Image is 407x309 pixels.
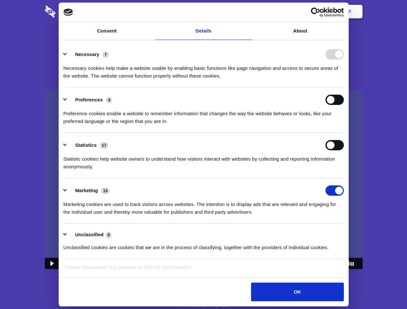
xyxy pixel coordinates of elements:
a: Login [292,2,320,22]
button: OK [251,283,344,301]
label: Necessary [75,51,99,57]
div: Cookie declaration last updated on [DATE] by [60,264,347,276]
label: Statistics [75,142,97,148]
span: 13 [101,188,110,194]
a: Cookiebot [167,265,191,270]
div: Statistic cookies help website owners to understand how visitors interact with websites by collec... [63,150,344,171]
div: Necessary cookies help make a website usable by enabling basic functions like page navigation and... [63,60,344,80]
span: 4 [106,232,112,238]
h4: Auto-redaction of sensitive data, encrypted data sharing and self-destructing private chats. Shar... [45,59,363,80]
div: Marketing cookies are used to track visitors across websites. The intention is to display ads tha... [63,196,344,216]
a: Details [155,22,252,40]
button: Preferences (4) [63,95,116,105]
h1: Eliminate Slack Data Loss. [45,29,363,52]
button: Necessary (7) [63,49,113,60]
a: Contact [261,2,291,22]
span: 17 [100,142,108,149]
button: Unclassified (4) [63,231,116,239]
img: Sharesecret [45,91,363,269]
img: logo-wordmark-white-trans-d4663122ce5f474addd5e946df7df03e33cb6a1c49d2221995e7729f52c070b2.svg [45,5,100,18]
a: About [252,22,349,40]
a: Usercentrics Cookiebot - opens in a new window [287,7,344,17]
img: logo [63,9,73,16]
button: Marketing (13) [63,185,114,196]
label: Marketing [75,188,98,193]
button: Play Video [45,258,58,269]
a: Pricing [189,2,217,22]
iframe: Drift Widget Chat Controller [375,277,399,301]
span: 4 [106,97,112,103]
button: Statistics (17) [63,140,112,150]
label: Preferences [75,97,103,102]
a: Consent [59,22,155,40]
div: Preference cookies enable a website to remember information that changes the way the website beha... [63,105,344,125]
div: Unclassified cookies are cookies that we are in the process of classifying, together with the pro... [63,239,344,251]
span: 7 [102,51,109,58]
